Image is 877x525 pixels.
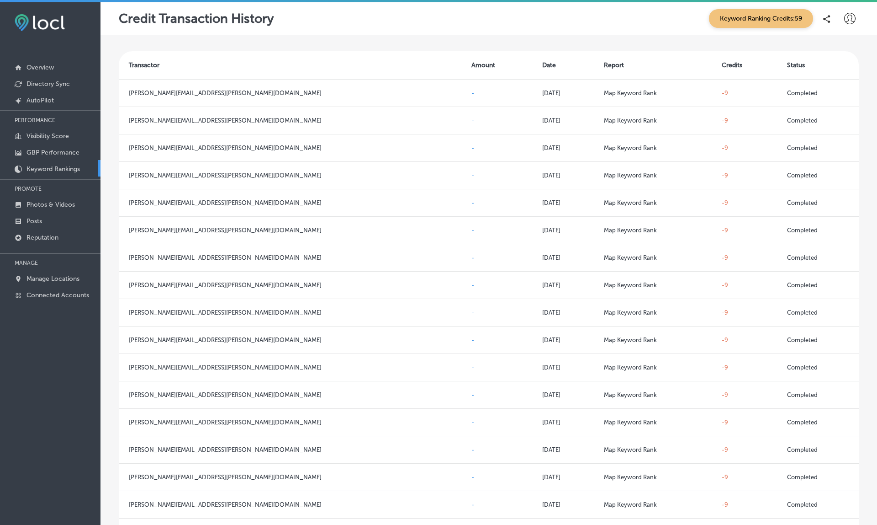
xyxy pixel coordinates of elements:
[594,327,712,354] td: Map Keyword Rank
[461,189,532,217] td: -
[532,272,594,299] td: [DATE]
[119,354,461,381] td: [PERSON_NAME][EMAIL_ADDRESS][PERSON_NAME][DOMAIN_NAME]
[594,381,712,409] td: Map Keyword Rank
[777,107,859,134] td: Completed
[532,134,594,162] td: [DATE]
[461,162,532,189] td: -
[461,299,532,327] td: -
[777,80,859,107] td: Completed
[594,217,712,244] td: Map Keyword Rank
[777,162,859,189] td: Completed
[712,80,777,107] td: -9
[461,327,532,354] td: -
[119,134,461,162] td: [PERSON_NAME][EMAIL_ADDRESS][PERSON_NAME][DOMAIN_NAME]
[594,354,712,381] td: Map Keyword Rank
[777,299,859,327] td: Completed
[777,381,859,409] td: Completed
[594,51,712,80] th: Report
[594,80,712,107] td: Map Keyword Rank
[532,491,594,519] td: [DATE]
[712,436,777,464] td: -9
[26,80,70,88] p: Directory Sync
[461,80,532,107] td: -
[594,272,712,299] td: Map Keyword Rank
[461,51,532,80] th: Amount
[119,217,461,244] td: [PERSON_NAME][EMAIL_ADDRESS][PERSON_NAME][DOMAIN_NAME]
[119,80,461,107] td: [PERSON_NAME][EMAIL_ADDRESS][PERSON_NAME][DOMAIN_NAME]
[26,96,54,104] p: AutoPilot
[712,299,777,327] td: -9
[461,244,532,272] td: -
[461,272,532,299] td: -
[777,327,859,354] td: Completed
[119,464,461,491] td: [PERSON_NAME][EMAIL_ADDRESS][PERSON_NAME][DOMAIN_NAME]
[712,189,777,217] td: -9
[532,162,594,189] td: [DATE]
[119,327,461,354] td: [PERSON_NAME][EMAIL_ADDRESS][PERSON_NAME][DOMAIN_NAME]
[777,272,859,299] td: Completed
[712,381,777,409] td: -9
[119,272,461,299] td: [PERSON_NAME][EMAIL_ADDRESS][PERSON_NAME][DOMAIN_NAME]
[532,189,594,217] td: [DATE]
[594,436,712,464] td: Map Keyword Rank
[26,275,79,283] p: Manage Locations
[594,299,712,327] td: Map Keyword Rank
[712,491,777,519] td: -9
[119,436,461,464] td: [PERSON_NAME][EMAIL_ADDRESS][PERSON_NAME][DOMAIN_NAME]
[712,217,777,244] td: -9
[712,272,777,299] td: -9
[119,162,461,189] td: [PERSON_NAME][EMAIL_ADDRESS][PERSON_NAME][DOMAIN_NAME]
[26,234,58,241] p: Reputation
[532,80,594,107] td: [DATE]
[26,64,54,71] p: Overview
[119,244,461,272] td: [PERSON_NAME][EMAIL_ADDRESS][PERSON_NAME][DOMAIN_NAME]
[532,51,594,80] th: Date
[712,162,777,189] td: -9
[777,436,859,464] td: Completed
[532,327,594,354] td: [DATE]
[119,11,274,26] p: Credit Transaction History
[712,327,777,354] td: -9
[26,201,75,209] p: Photos & Videos
[777,491,859,519] td: Completed
[461,107,532,134] td: -
[26,291,89,299] p: Connected Accounts
[594,107,712,134] td: Map Keyword Rank
[777,409,859,436] td: Completed
[461,381,532,409] td: -
[532,244,594,272] td: [DATE]
[777,51,859,80] th: Status
[594,244,712,272] td: Map Keyword Rank
[777,217,859,244] td: Completed
[594,162,712,189] td: Map Keyword Rank
[26,217,42,225] p: Posts
[712,107,777,134] td: -9
[532,299,594,327] td: [DATE]
[119,491,461,519] td: [PERSON_NAME][EMAIL_ADDRESS][PERSON_NAME][DOMAIN_NAME]
[712,134,777,162] td: -9
[777,134,859,162] td: Completed
[712,244,777,272] td: -9
[712,354,777,381] td: -9
[26,132,69,140] p: Visibility Score
[777,354,859,381] td: Completed
[594,464,712,491] td: Map Keyword Rank
[532,436,594,464] td: [DATE]
[461,409,532,436] td: -
[461,134,532,162] td: -
[532,354,594,381] td: [DATE]
[119,381,461,409] td: [PERSON_NAME][EMAIL_ADDRESS][PERSON_NAME][DOMAIN_NAME]
[712,409,777,436] td: -9
[532,381,594,409] td: [DATE]
[532,409,594,436] td: [DATE]
[532,217,594,244] td: [DATE]
[26,149,79,156] p: GBP Performance
[594,189,712,217] td: Map Keyword Rank
[461,464,532,491] td: -
[777,189,859,217] td: Completed
[594,491,712,519] td: Map Keyword Rank
[461,491,532,519] td: -
[461,436,532,464] td: -
[119,299,461,327] td: [PERSON_NAME][EMAIL_ADDRESS][PERSON_NAME][DOMAIN_NAME]
[15,14,65,31] img: fda3e92497d09a02dc62c9cd864e3231.png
